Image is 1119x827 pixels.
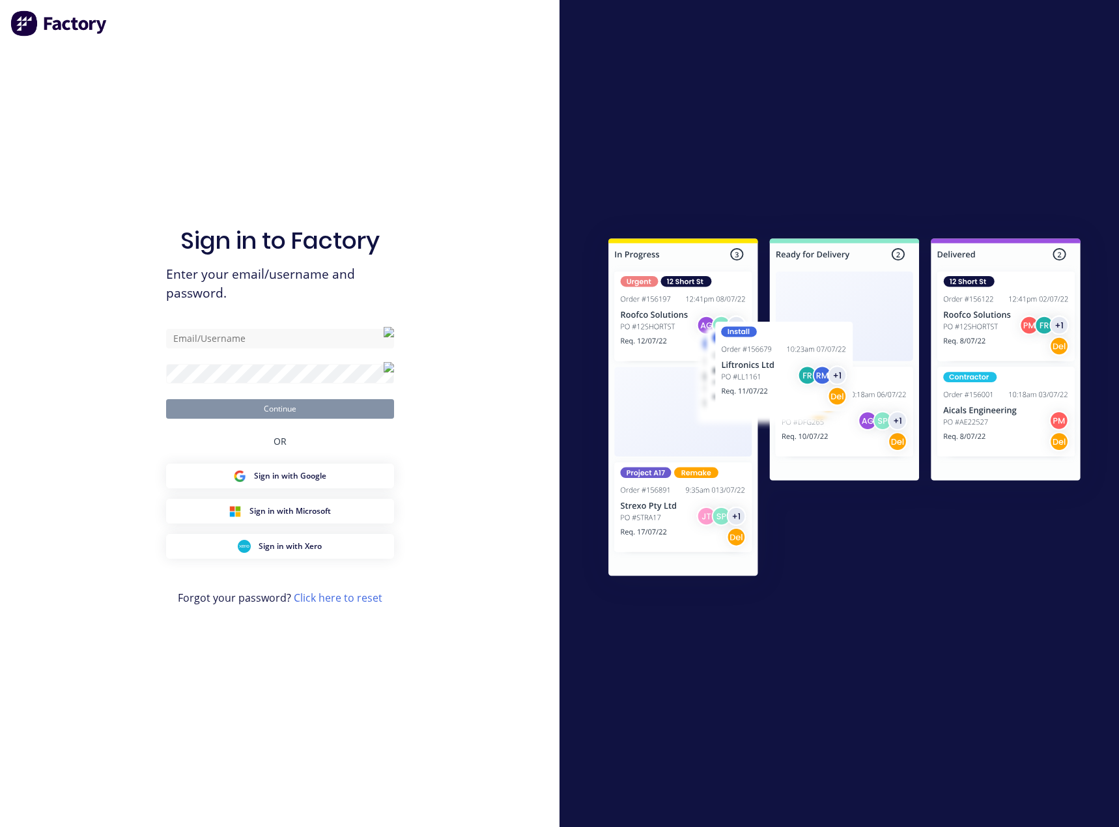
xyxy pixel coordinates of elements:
span: Sign in with Microsoft [249,505,331,517]
img: Factory [10,10,108,36]
img: Microsoft Sign in [229,505,242,518]
span: Sign in with Google [254,470,326,482]
img: Google Sign in [233,470,246,483]
button: Xero Sign inSign in with Xero [166,534,394,559]
input: Email/Username [166,329,394,348]
span: Forgot your password? [178,590,382,606]
span: Sign in with Xero [259,540,322,552]
img: Xero Sign in [238,540,251,553]
img: Sign in [580,212,1109,607]
button: Continue [166,399,394,419]
button: Google Sign inSign in with Google [166,464,394,488]
a: Click here to reset [294,591,382,605]
span: Enter your email/username and password. [166,265,394,303]
h1: Sign in to Factory [180,227,380,255]
div: OR [274,419,287,464]
button: Microsoft Sign inSign in with Microsoft [166,499,394,524]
